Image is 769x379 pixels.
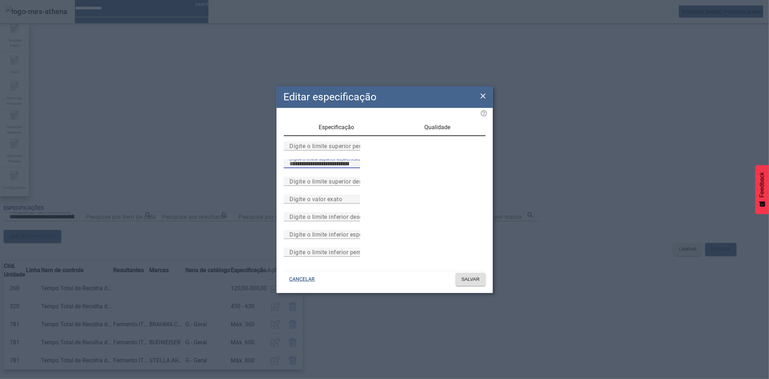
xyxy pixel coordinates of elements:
[755,165,769,214] button: Feedback - Mostrar pesquisa
[290,213,375,220] mat-label: Digite o limite inferior desejado
[290,143,378,149] mat-label: Digite o limite superior permitido
[290,196,342,202] mat-label: Digite o valor exato
[290,156,363,161] mat-label: Digite o limite superior especificado
[284,89,377,105] h2: Editar especificação
[319,125,354,130] span: Especificação
[290,276,315,283] span: CANCELAR
[290,231,385,238] mat-label: Digite o limite inferior especificado
[424,125,450,130] span: Qualidade
[759,172,765,197] span: Feedback
[284,273,321,286] button: CANCELAR
[290,178,377,185] mat-label: Digite o limite superior desejado
[456,273,486,286] button: SALVAR
[461,276,480,283] span: SALVAR
[290,249,376,256] mat-label: Digite o limite inferior permitido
